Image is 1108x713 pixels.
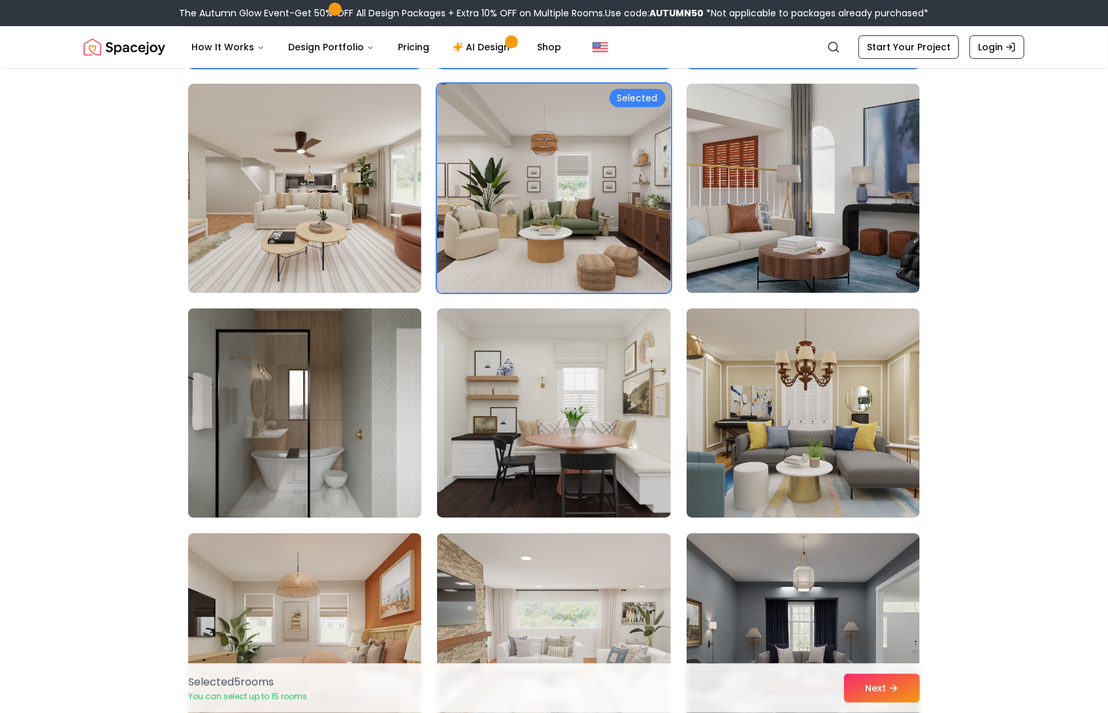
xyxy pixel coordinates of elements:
div: The Autumn Glow Event-Get 50% OFF All Design Packages + Extra 10% OFF on Multiple Rooms. [180,7,929,20]
img: Room room-37 [188,84,421,293]
img: Spacejoy Logo [84,34,165,60]
a: Pricing [387,34,440,60]
img: Room room-38 [437,84,670,293]
button: Design Portfolio [278,34,385,60]
nav: Main [181,34,572,60]
img: Room room-40 [182,303,427,523]
span: *Not applicable to packages already purchased* [704,7,929,20]
p: You can select up to 15 rooms [188,691,307,702]
p: Selected 5 room s [188,674,307,690]
a: AI Design [442,34,524,60]
img: United States [593,39,608,55]
img: Room room-41 [437,308,670,518]
div: Selected [610,89,666,107]
a: Shop [527,34,572,60]
nav: Global [84,26,1024,68]
b: AUTUMN50 [650,7,704,20]
img: Room room-42 [687,308,920,518]
a: Spacejoy [84,34,165,60]
img: Room room-39 [687,84,920,293]
span: Use code: [606,7,704,20]
button: How It Works [181,34,275,60]
a: Login [969,35,1024,59]
a: Start Your Project [858,35,959,59]
button: Next [844,674,920,703]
